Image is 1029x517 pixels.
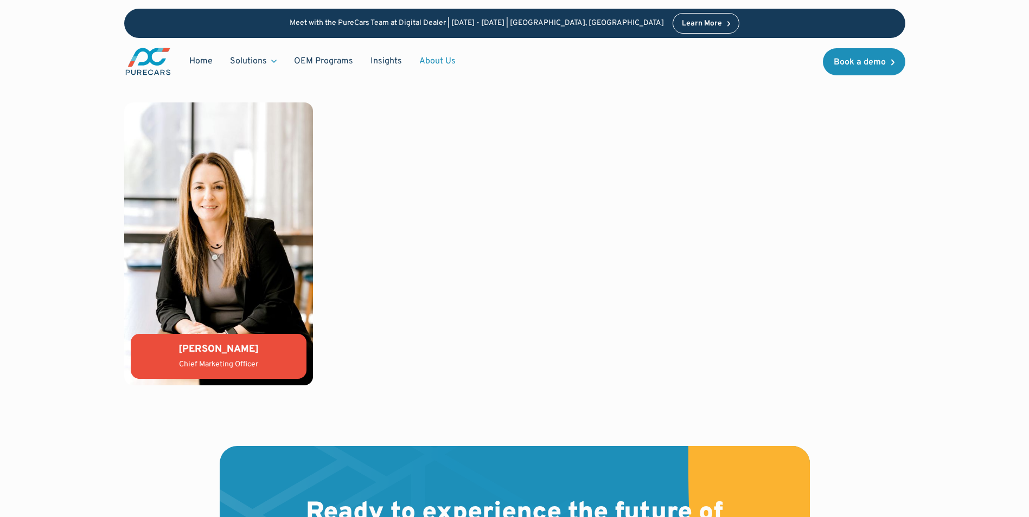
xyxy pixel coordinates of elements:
[230,55,267,67] div: Solutions
[221,51,285,72] div: Solutions
[124,47,172,76] a: main
[139,342,298,356] div: [PERSON_NAME]
[673,13,740,34] a: Learn More
[411,51,464,72] a: About Us
[124,102,313,385] img: Kate Colacelli
[823,48,905,75] a: Book a demo
[682,20,722,28] div: Learn More
[834,58,886,67] div: Book a demo
[362,51,411,72] a: Insights
[290,19,664,28] p: Meet with the PureCars Team at Digital Dealer | [DATE] - [DATE] | [GEOGRAPHIC_DATA], [GEOGRAPHIC_...
[181,51,221,72] a: Home
[139,359,298,370] div: Chief Marketing Officer
[124,47,172,76] img: purecars logo
[285,51,362,72] a: OEM Programs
